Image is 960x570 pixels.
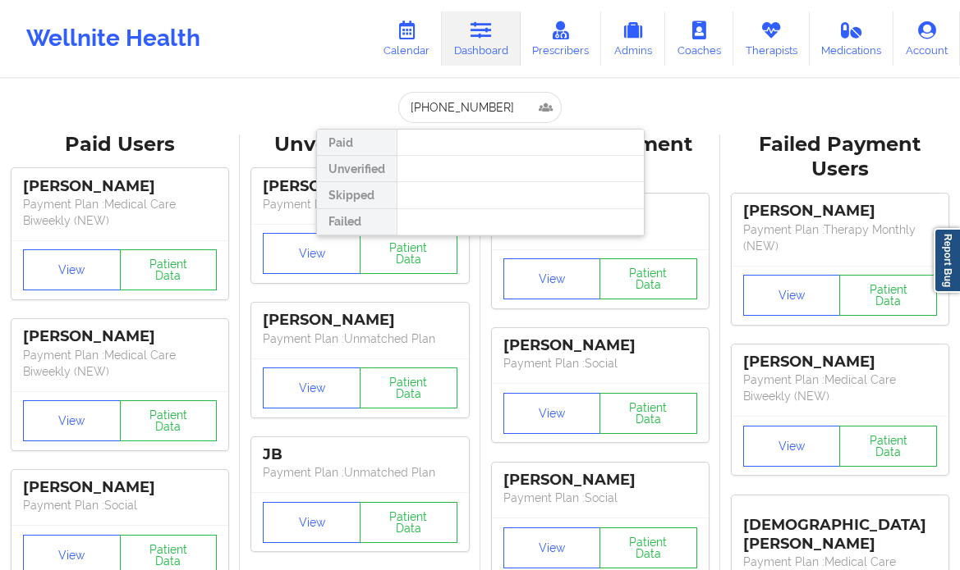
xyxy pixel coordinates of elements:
[317,182,397,208] div: Skipped
[263,445,457,464] div: JB
[23,347,217,380] p: Payment Plan : Medical Care Biweekly (NEW)
[360,367,457,408] button: Patient Data
[732,132,949,183] div: Failed Payment Users
[503,527,601,568] button: View
[743,372,937,404] p: Payment Plan : Medical Care Biweekly (NEW)
[503,355,697,372] p: Payment Plan : Social
[503,471,697,490] div: [PERSON_NAME]
[442,11,521,66] a: Dashboard
[23,249,121,290] button: View
[743,426,841,467] button: View
[733,11,810,66] a: Therapists
[11,132,228,157] div: Paid Users
[893,11,960,66] a: Account
[263,233,361,274] button: View
[23,400,121,441] button: View
[934,228,960,293] a: Report Bug
[263,464,457,481] p: Payment Plan : Unmatched Plan
[371,11,442,66] a: Calendar
[810,11,894,66] a: Medications
[263,177,457,196] div: [PERSON_NAME]
[743,275,841,316] button: View
[23,196,217,229] p: Payment Plan : Medical Care Biweekly (NEW)
[23,177,217,196] div: [PERSON_NAME]
[743,504,937,554] div: [DEMOGRAPHIC_DATA][PERSON_NAME]
[23,327,217,346] div: [PERSON_NAME]
[743,353,937,372] div: [PERSON_NAME]
[120,400,218,441] button: Patient Data
[601,11,665,66] a: Admins
[503,490,697,506] p: Payment Plan : Social
[317,130,397,156] div: Paid
[599,527,697,568] button: Patient Data
[23,497,217,513] p: Payment Plan : Social
[263,367,361,408] button: View
[263,331,457,347] p: Payment Plan : Unmatched Plan
[263,311,457,330] div: [PERSON_NAME]
[120,249,218,290] button: Patient Data
[360,502,457,543] button: Patient Data
[743,221,937,254] p: Payment Plan : Therapy Monthly (NEW)
[599,258,697,299] button: Patient Data
[317,156,397,182] div: Unverified
[263,502,361,543] button: View
[665,11,733,66] a: Coaches
[263,196,457,212] p: Payment Plan : Unmatched Plan
[521,11,602,66] a: Prescribers
[503,336,697,355] div: [PERSON_NAME]
[839,275,937,316] button: Patient Data
[317,209,397,235] div: Failed
[503,258,601,299] button: View
[743,202,937,221] div: [PERSON_NAME]
[23,478,217,497] div: [PERSON_NAME]
[503,393,601,434] button: View
[839,426,937,467] button: Patient Data
[251,132,468,157] div: Unverified Users
[360,233,457,274] button: Patient Data
[599,393,697,434] button: Patient Data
